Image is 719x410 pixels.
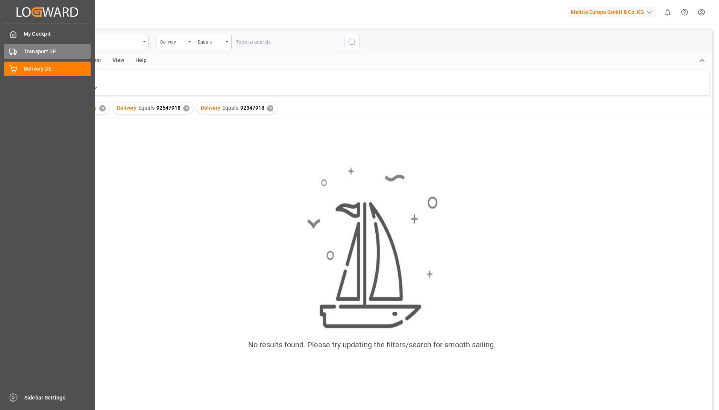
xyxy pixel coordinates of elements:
button: open menu [156,35,194,49]
div: ✕ [99,105,106,112]
img: smooth_sailing.jpeg [306,166,438,330]
span: 92547918 [240,105,264,111]
button: Melitta Europa GmbH & Co. KG [568,5,659,19]
span: Transport DE [24,48,91,56]
span: 92547918 [156,105,181,111]
div: ✕ [267,105,273,112]
a: Delivery DE [4,62,91,76]
div: Delivery [160,37,186,45]
button: search button [344,35,360,49]
button: show 0 new notifications [659,4,676,21]
button: open menu [194,35,231,49]
a: My Cockpit [4,27,91,41]
span: My Cockpit [24,30,91,38]
div: Help [130,54,152,67]
div: Melitta Europa GmbH & Co. KG [568,7,656,18]
a: Transport DE [4,44,91,59]
span: Equals [222,105,238,111]
button: Help Center [676,4,693,21]
div: No results found. Please try updating the filters/search for smooth sailing. [248,339,496,350]
div: ✕ [183,105,190,112]
span: Delivery DE [24,65,91,73]
span: Delivery [117,105,137,111]
span: Delivery [201,105,220,111]
div: Equals [198,37,223,45]
input: Type to search [231,35,344,49]
div: View [107,54,130,67]
span: Equals [138,105,155,111]
span: Sidebar Settings [24,394,92,402]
